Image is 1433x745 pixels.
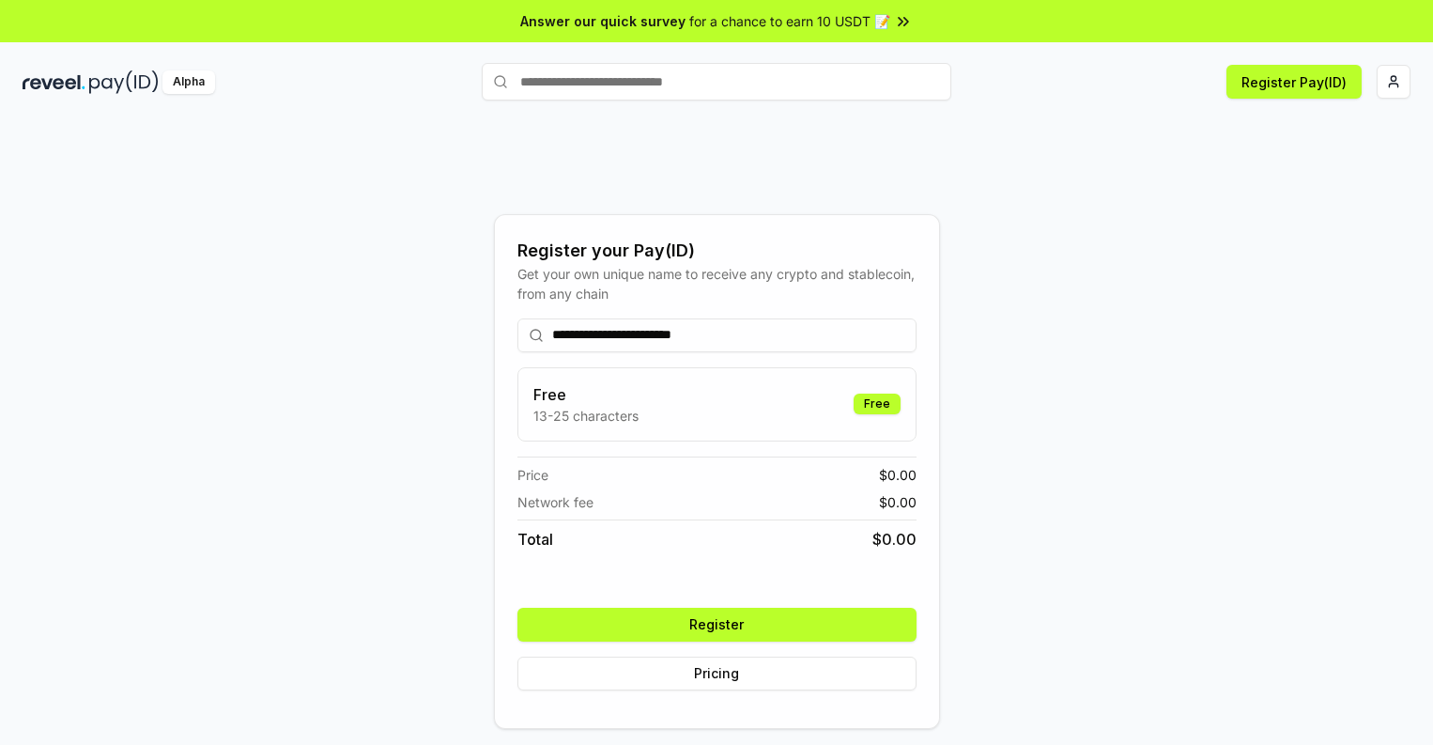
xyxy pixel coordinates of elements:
[517,238,917,264] div: Register your Pay(ID)
[23,70,85,94] img: reveel_dark
[517,528,553,551] span: Total
[533,406,639,426] p: 13-25 characters
[872,528,917,551] span: $ 0.00
[517,492,593,512] span: Network fee
[89,70,159,94] img: pay_id
[517,608,917,642] button: Register
[1226,65,1362,99] button: Register Pay(ID)
[517,264,917,303] div: Get your own unique name to receive any crypto and stablecoin, from any chain
[517,465,548,485] span: Price
[879,465,917,485] span: $ 0.00
[517,657,917,691] button: Pricing
[854,394,901,414] div: Free
[162,70,215,94] div: Alpha
[689,11,890,31] span: for a chance to earn 10 USDT 📝
[879,492,917,512] span: $ 0.00
[533,383,639,406] h3: Free
[520,11,686,31] span: Answer our quick survey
